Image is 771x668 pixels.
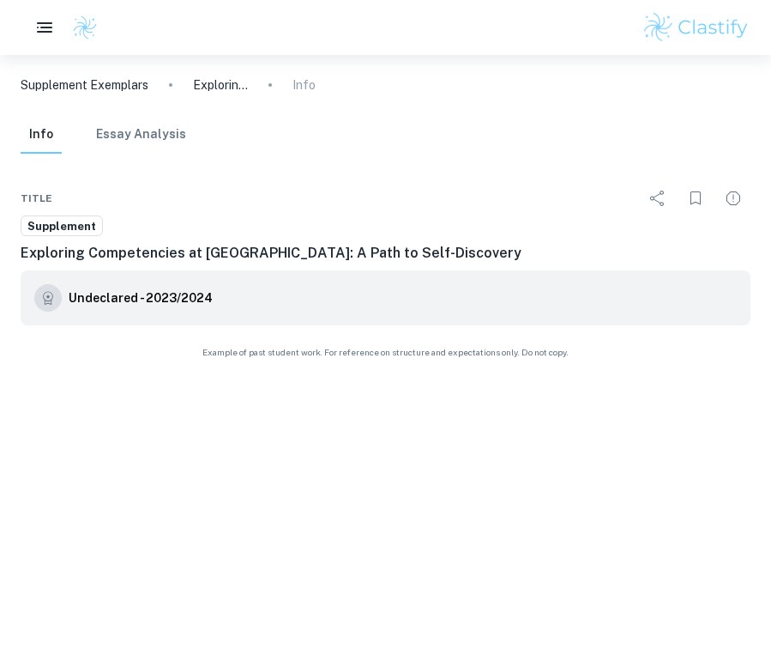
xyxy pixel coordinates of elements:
a: Supplement [21,216,103,237]
a: Supplement Exemplars [21,76,148,94]
img: Clastify logo [72,15,98,40]
span: Title [21,191,52,206]
div: Report issue [716,181,750,216]
p: Exploring Competencies at [GEOGRAPHIC_DATA]: A Path to Self-Discovery [193,76,248,94]
div: Share [641,181,675,216]
button: Essay Analysis [96,116,186,154]
h6: Exploring Competencies at [GEOGRAPHIC_DATA]: A Path to Self-Discovery [21,243,750,264]
img: Clastify logo [641,10,750,45]
span: Example of past student work. For reference on structure and expectations only. Do not copy. [21,346,750,359]
span: Supplement [21,218,102,235]
a: Undeclared - 2023/2024 [69,284,213,312]
div: Bookmark [678,181,713,216]
a: Clastify logo [62,15,98,40]
p: Info [292,76,316,94]
button: Info [21,116,62,154]
h6: Undeclared - 2023/2024 [69,288,213,307]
